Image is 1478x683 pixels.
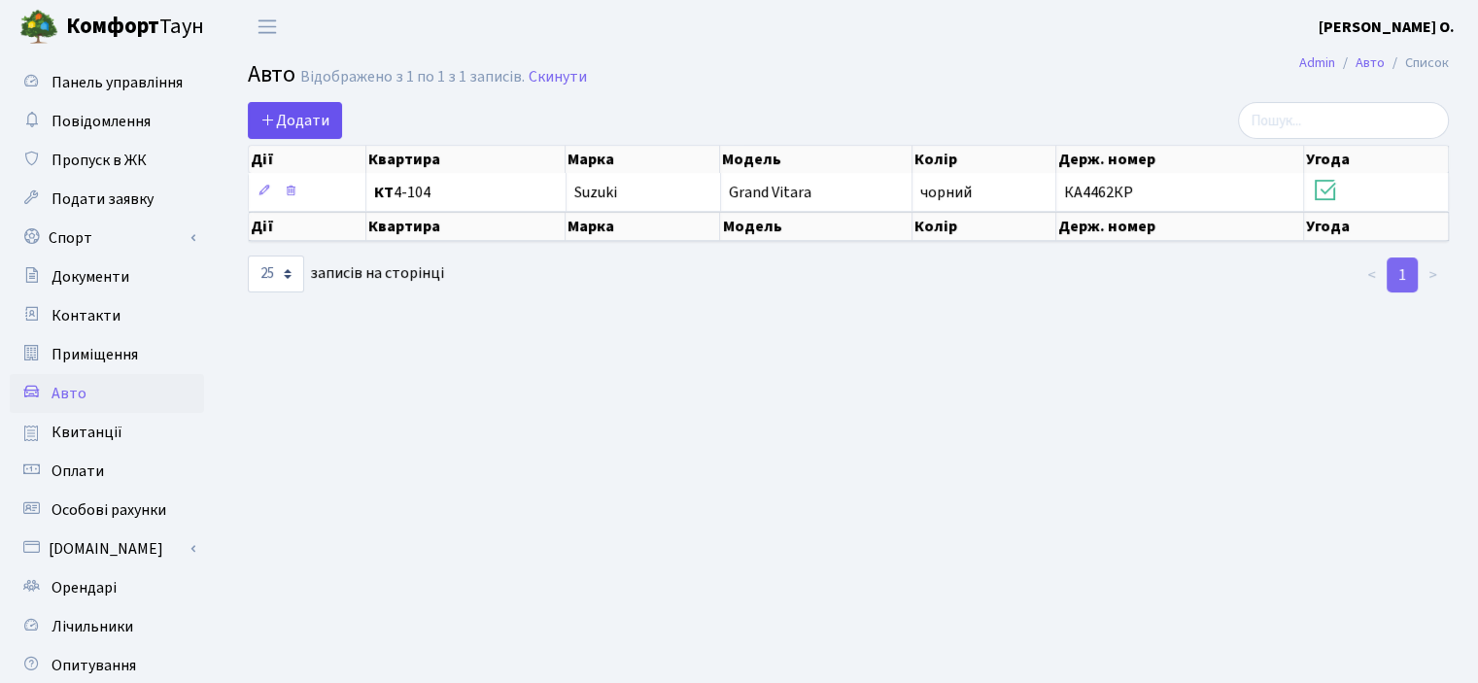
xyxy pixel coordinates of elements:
[574,182,617,203] span: Suzuki
[52,461,104,482] span: Оплати
[52,188,154,210] span: Подати заявку
[10,413,204,452] a: Квитанції
[52,499,166,521] span: Особові рахунки
[10,180,204,219] a: Подати заявку
[248,57,295,91] span: Авто
[1064,182,1133,203] span: КА4462КР
[529,68,587,86] a: Скинути
[52,305,120,326] span: Контакти
[566,146,720,173] th: Марка
[66,11,204,44] span: Таун
[366,212,566,241] th: Квартира
[1056,212,1304,241] th: Держ. номер
[52,422,122,443] span: Квитанції
[1304,212,1449,241] th: Угода
[374,182,394,203] b: КТ
[52,616,133,637] span: Лічильники
[52,577,117,598] span: Орендарі
[52,111,151,132] span: Повідомлення
[10,452,204,491] a: Оплати
[374,185,557,200] span: 4-104
[1387,257,1418,292] a: 1
[52,383,86,404] span: Авто
[10,257,204,296] a: Документи
[52,344,138,365] span: Приміщення
[10,219,204,257] a: Спорт
[10,335,204,374] a: Приміщення
[366,146,566,173] th: Квартира
[10,491,204,529] a: Особові рахунки
[300,68,525,86] div: Відображено з 1 по 1 з 1 записів.
[10,102,204,141] a: Повідомлення
[1270,43,1478,84] nav: breadcrumb
[729,182,811,203] span: Grand Vitara
[912,146,1056,173] th: Колір
[52,72,183,93] span: Панель управління
[10,374,204,413] a: Авто
[52,150,147,171] span: Пропуск в ЖК
[249,146,366,173] th: Дії
[1319,16,1455,39] a: [PERSON_NAME] О.
[10,568,204,607] a: Орендарі
[10,607,204,646] a: Лічильники
[19,8,58,47] img: logo.png
[720,146,912,173] th: Модель
[1319,17,1455,38] b: [PERSON_NAME] О.
[10,141,204,180] a: Пропуск в ЖК
[10,63,204,102] a: Панель управління
[248,256,444,292] label: записів на сторінці
[912,212,1056,241] th: Колір
[260,110,329,131] span: Додати
[243,11,292,43] button: Переключити навігацію
[10,296,204,335] a: Контакти
[1238,102,1449,139] input: Пошук...
[1299,52,1335,73] a: Admin
[52,266,129,288] span: Документи
[10,529,204,568] a: [DOMAIN_NAME]
[248,102,342,139] a: Додати
[66,11,159,42] b: Комфорт
[566,212,720,241] th: Марка
[720,212,912,241] th: Модель
[1385,52,1449,74] li: Список
[1304,146,1449,173] th: Угода
[1356,52,1385,73] a: Авто
[248,256,304,292] select: записів на сторінці
[920,182,972,203] span: чорний
[52,655,136,676] span: Опитування
[249,212,366,241] th: Дії
[1056,146,1304,173] th: Держ. номер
